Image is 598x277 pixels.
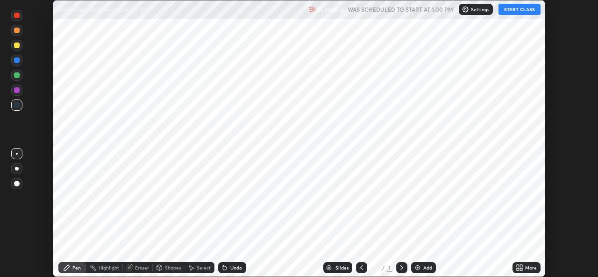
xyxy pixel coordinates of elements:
p: Settings [471,7,489,12]
div: Undo [230,265,242,270]
p: Recording [318,6,344,13]
div: Pen [72,265,81,270]
div: Select [197,265,211,270]
div: Slides [335,265,349,270]
div: / [382,265,385,270]
div: Add [423,265,432,270]
div: 1 [371,265,380,270]
img: recording.375f2c34.svg [308,6,316,13]
div: 1 [387,263,392,272]
p: Morphology of flowering plants-09 [58,6,147,13]
img: class-settings-icons [462,6,469,13]
div: Highlight [99,265,119,270]
div: Shapes [165,265,181,270]
img: add-slide-button [414,264,421,271]
h5: WAS SCHEDULED TO START AT 1:00 PM [348,5,453,14]
div: More [525,265,537,270]
div: Eraser [135,265,149,270]
button: START CLASS [498,4,541,15]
